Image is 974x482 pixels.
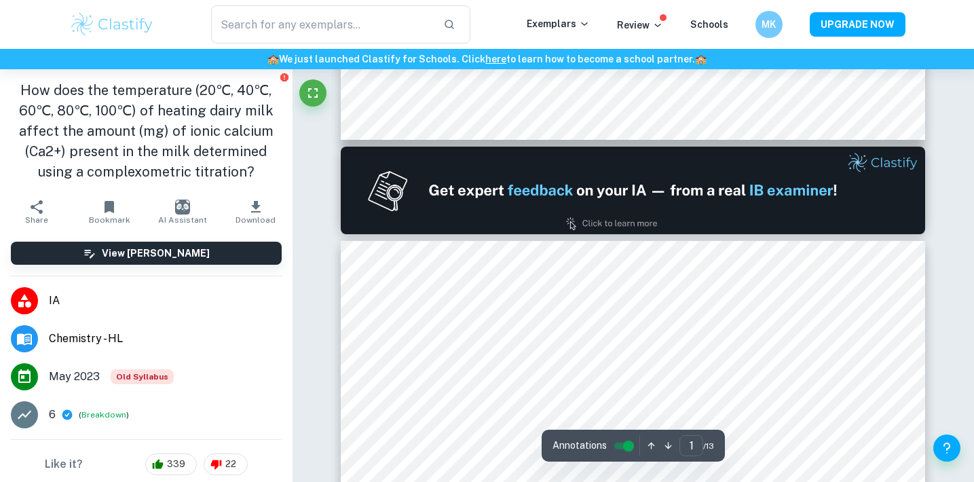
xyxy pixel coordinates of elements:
[49,293,282,309] span: IA
[485,54,506,64] a: here
[617,18,663,33] p: Review
[111,369,174,384] span: Old Syllabus
[45,456,83,472] h6: Like it?
[695,54,707,64] span: 🏫
[211,5,433,43] input: Search for any exemplars...
[11,242,282,265] button: View [PERSON_NAME]
[79,409,129,422] span: ( )
[146,193,219,231] button: AI Assistant
[102,246,210,261] h6: View [PERSON_NAME]
[49,331,282,347] span: Chemistry - HL
[552,439,607,453] span: Annotations
[755,11,783,38] button: MK
[703,440,714,452] span: / 13
[527,16,590,31] p: Exemplars
[145,453,197,475] div: 339
[69,11,155,38] img: Clastify logo
[158,215,207,225] span: AI Assistant
[49,369,100,385] span: May 2023
[89,215,130,225] span: Bookmark
[3,52,971,67] h6: We just launched Clastify for Schools. Click to learn how to become a school partner.
[299,79,326,107] button: Fullscreen
[341,147,925,234] img: Ad
[175,200,190,215] img: AI Assistant
[25,215,48,225] span: Share
[219,193,293,231] button: Download
[267,54,279,64] span: 🏫
[160,458,193,471] span: 339
[761,17,776,32] h6: MK
[810,12,905,37] button: UPGRADE NOW
[236,215,276,225] span: Download
[81,409,126,421] button: Breakdown
[218,458,244,471] span: 22
[111,369,174,384] div: Starting from the May 2025 session, the Chemistry IA requirements have changed. It's OK to refer ...
[933,434,960,462] button: Help and Feedback
[49,407,56,423] p: 6
[11,80,282,182] h1: How does the temperature (20℃, 40℃, 60℃, 80℃, 100℃) of heating dairy milk affect the amount (mg) ...
[690,19,728,30] a: Schools
[73,193,147,231] button: Bookmark
[280,72,290,82] button: Report issue
[204,453,248,475] div: 22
